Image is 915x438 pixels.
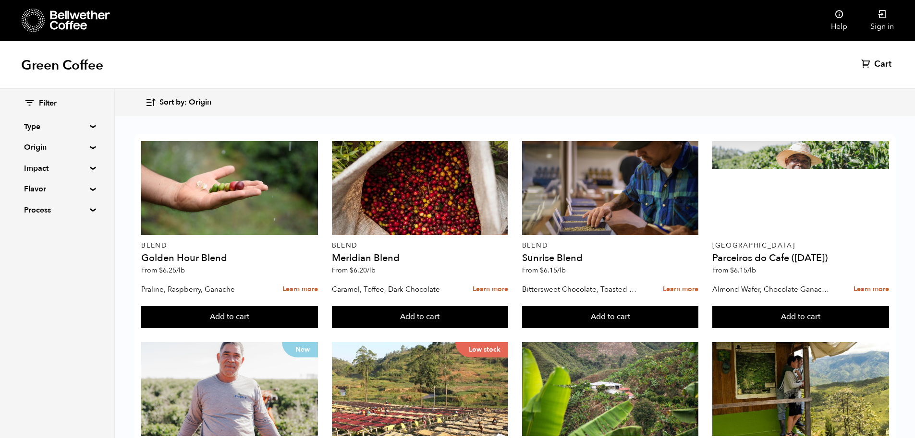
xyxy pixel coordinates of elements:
p: Blend [141,242,318,249]
a: Learn more [473,279,508,300]
h4: Sunrise Blend [522,253,699,263]
button: Add to cart [712,306,889,328]
p: Blend [332,242,509,249]
button: Add to cart [522,306,699,328]
summary: Flavor [24,183,90,195]
h4: Golden Hour Blend [141,253,318,263]
span: /lb [557,266,566,275]
p: New [282,342,318,357]
a: Learn more [854,279,889,300]
p: Low stock [455,342,508,357]
span: From [332,266,376,275]
span: From [522,266,566,275]
span: Filter [39,98,57,109]
span: /lb [367,266,376,275]
span: $ [350,266,354,275]
summary: Type [24,121,90,132]
span: /lb [747,266,756,275]
span: $ [540,266,544,275]
span: Cart [874,59,891,70]
button: Add to cart [332,306,509,328]
button: Sort by: Origin [145,91,211,114]
span: Sort by: Origin [159,97,211,108]
summary: Process [24,204,90,216]
span: From [141,266,185,275]
h4: Meridian Blend [332,253,509,263]
p: Praline, Raspberry, Ganache [141,282,261,296]
span: From [712,266,756,275]
a: Learn more [282,279,318,300]
bdi: 6.15 [540,266,566,275]
summary: Impact [24,163,90,174]
span: /lb [176,266,185,275]
summary: Origin [24,142,90,153]
bdi: 6.20 [350,266,376,275]
button: Add to cart [141,306,318,328]
h4: Parceiros do Cafe ([DATE]) [712,253,889,263]
p: Bittersweet Chocolate, Toasted Marshmallow, Candied Orange, Praline [522,282,642,296]
p: Blend [522,242,699,249]
bdi: 6.15 [730,266,756,275]
p: Caramel, Toffee, Dark Chocolate [332,282,452,296]
p: Almond Wafer, Chocolate Ganache, Bing Cherry [712,282,832,296]
a: Low stock [332,342,509,436]
bdi: 6.25 [159,266,185,275]
p: [GEOGRAPHIC_DATA] [712,242,889,249]
span: $ [159,266,163,275]
a: Learn more [663,279,698,300]
a: Cart [861,59,894,70]
h1: Green Coffee [21,57,103,74]
span: $ [730,266,734,275]
a: New [141,342,318,436]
